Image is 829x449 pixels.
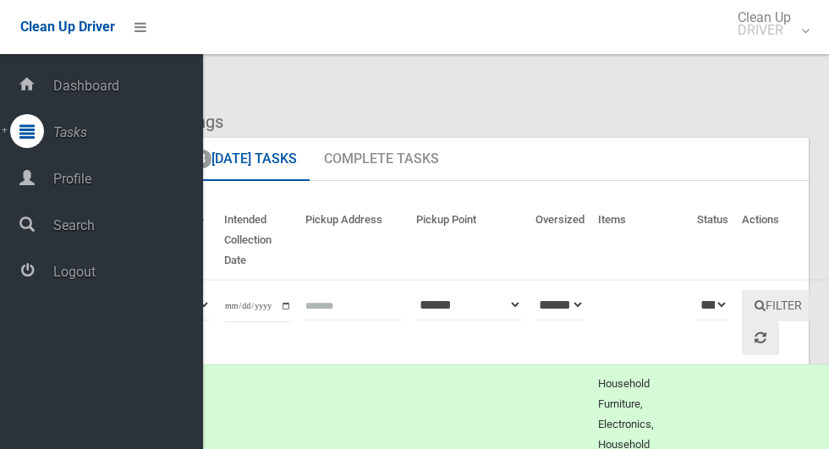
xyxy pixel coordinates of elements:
small: DRIVER [738,24,791,36]
a: Clean Up Driver [20,14,115,40]
th: Items [591,201,690,280]
th: Pickup Point [409,201,529,280]
span: Clean Up Driver [20,19,115,35]
span: Logout [48,264,203,280]
span: Search [48,217,203,233]
span: Clean Up [729,11,808,36]
a: Complete Tasks [311,138,452,182]
a: 58[DATE] Tasks [172,138,310,182]
button: Filter [742,290,815,321]
th: Pickup Address [299,201,409,280]
th: Oversized [529,201,591,280]
span: Profile [48,171,203,187]
span: Dashboard [48,78,203,94]
span: Tasks [48,124,203,140]
th: Status [690,201,735,280]
th: Intended Collection Date [217,201,299,280]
